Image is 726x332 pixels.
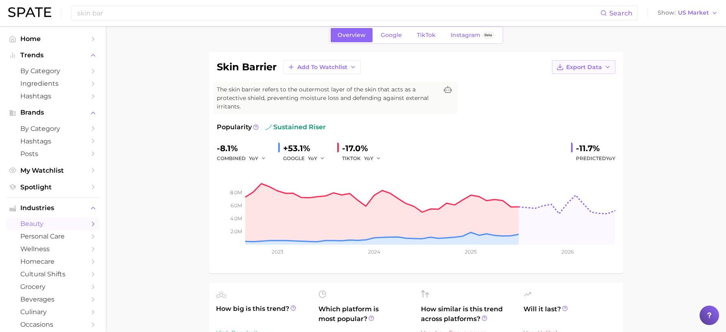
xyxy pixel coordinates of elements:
button: YoY [364,154,382,163]
div: +53.1% [283,142,331,155]
span: Which platform is most popular? [318,304,411,331]
a: beverages [7,293,99,306]
span: TikTok [417,32,436,39]
span: cultural shifts [20,270,85,278]
span: Ingredients [20,80,85,87]
span: sustained riser [265,122,326,132]
span: Overview [338,32,366,39]
div: -8.1% [217,142,272,155]
a: TikTok [410,28,443,42]
a: Ingredients [7,77,99,90]
span: YoY [249,155,258,162]
a: Home [7,33,99,45]
span: personal care [20,232,85,240]
span: Instagram [451,32,480,39]
span: by Category [20,67,85,75]
span: How big is this trend? [216,304,309,324]
span: by Category [20,125,85,132]
img: SPATE [8,7,51,17]
span: Hashtags [20,137,85,145]
span: Predicted [576,154,615,163]
span: My Watchlist [20,167,85,174]
div: combined [217,154,272,163]
button: Trends [7,49,99,61]
a: Hashtags [7,90,99,102]
span: YoY [364,155,373,162]
img: sustained riser [265,124,272,130]
input: Search here for a brand, industry, or ingredient [76,6,600,20]
span: Add to Watchlist [297,64,347,71]
tspan: 2025 [465,249,477,255]
span: Trends [20,52,85,59]
span: How similar is this trend across platforms? [421,304,514,324]
span: occasions [20,321,85,328]
span: beauty [20,220,85,228]
span: Spotlight [20,183,85,191]
span: YoY [308,155,317,162]
span: US Market [678,11,709,15]
span: The skin barrier refers to the outermost layer of the skin that acts as a protective shield, prev... [217,85,438,111]
span: beverages [20,295,85,303]
span: Brands [20,109,85,116]
tspan: 2026 [561,249,573,255]
a: grocery [7,280,99,293]
a: culinary [7,306,99,318]
span: Search [609,9,632,17]
span: Will it last? [523,304,616,324]
div: GOOGLE [283,154,331,163]
button: ShowUS Market [656,8,720,18]
span: grocery [20,283,85,291]
a: Posts [7,148,99,160]
span: YoY [606,155,615,161]
a: by Category [7,65,99,77]
a: occasions [7,318,99,331]
span: Posts [20,150,85,158]
span: wellness [20,245,85,253]
div: TIKTOK [342,154,387,163]
a: Hashtags [7,135,99,148]
a: cultural shifts [7,268,99,280]
a: InstagramBeta [444,28,501,42]
a: Overview [331,28,373,42]
span: homecare [20,258,85,265]
h1: skin barrier [217,62,277,72]
button: Industries [7,202,99,214]
span: Industries [20,204,85,212]
span: Popularity [217,122,252,132]
div: -11.7% [576,142,615,155]
span: Hashtags [20,92,85,100]
tspan: 2024 [368,249,380,255]
span: culinary [20,308,85,316]
tspan: 2023 [271,249,283,255]
div: -17.0% [342,142,387,155]
button: Add to Watchlist [283,60,361,74]
a: wellness [7,243,99,255]
a: personal care [7,230,99,243]
span: Home [20,35,85,43]
button: YoY [308,154,325,163]
a: My Watchlist [7,164,99,177]
span: Export Data [566,64,602,71]
a: Google [374,28,409,42]
span: Google [381,32,402,39]
a: beauty [7,217,99,230]
span: Show [658,11,676,15]
a: by Category [7,122,99,135]
a: homecare [7,255,99,268]
button: Export Data [552,60,615,74]
span: Beta [484,32,492,39]
button: YoY [249,154,266,163]
a: Spotlight [7,181,99,193]
button: Brands [7,106,99,119]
